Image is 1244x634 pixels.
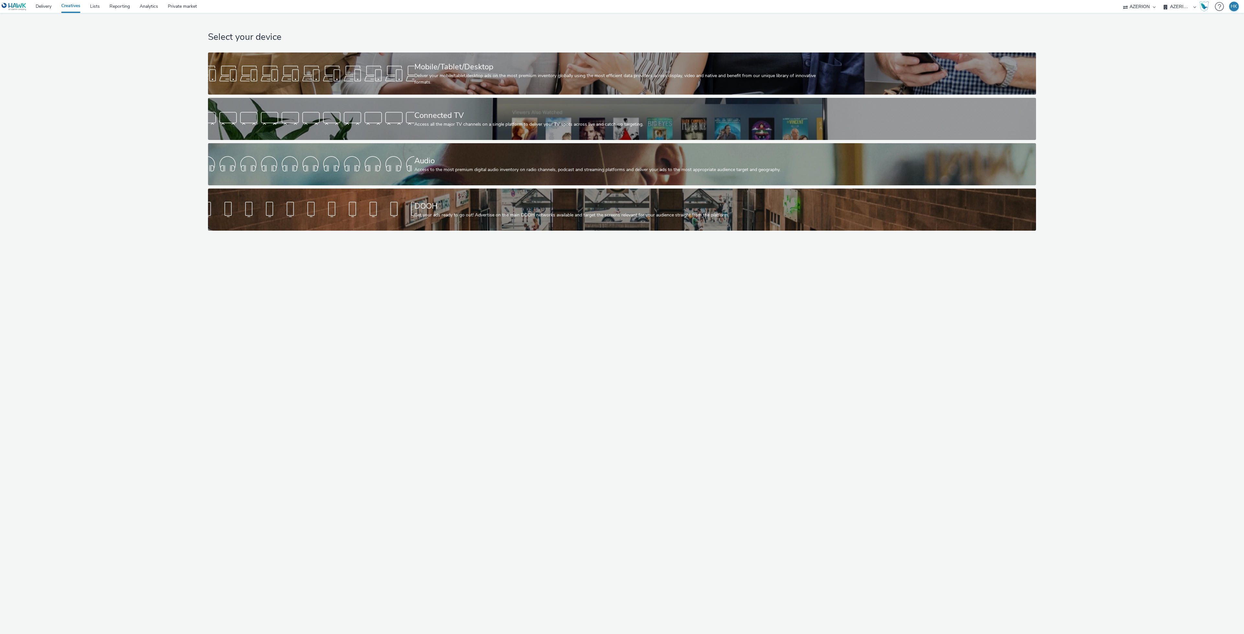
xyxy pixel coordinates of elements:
img: Hawk Academy [1199,1,1209,12]
div: DOOH [414,201,827,212]
div: Audio [414,155,827,167]
div: Mobile/Tablet/Desktop [414,61,827,73]
h1: Select your device [208,31,1036,43]
a: Connected TVAccess all the major TV channels on a single platform to deliver your TV spots across... [208,98,1036,140]
div: Access all the major TV channels on a single platform to deliver your TV spots across live and ca... [414,121,827,128]
a: Mobile/Tablet/DesktopDeliver your mobile/tablet/desktop ads on the most premium inventory globall... [208,52,1036,95]
a: DOOHGet your ads ready to go out! Advertise on the main DOOH networks available and target the sc... [208,189,1036,231]
div: Access to the most premium digital audio inventory on radio channels, podcast and streaming platf... [414,167,827,173]
div: Get your ads ready to go out! Advertise on the main DOOH networks available and target the screen... [414,212,827,218]
a: Hawk Academy [1199,1,1212,12]
div: Deliver your mobile/tablet/desktop ads on the most premium inventory globally using the most effi... [414,73,827,86]
div: HK [1231,2,1237,11]
div: Connected TV [414,110,827,121]
img: undefined Logo [2,3,27,11]
a: AudioAccess to the most premium digital audio inventory on radio channels, podcast and streaming ... [208,143,1036,185]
